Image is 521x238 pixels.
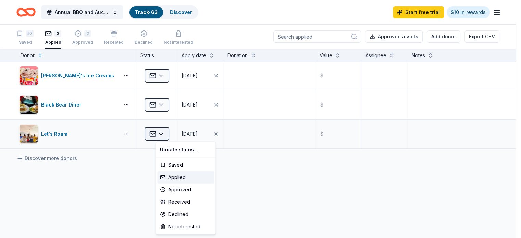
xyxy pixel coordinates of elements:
div: Update status... [157,143,214,156]
div: Received [157,196,214,208]
div: Not interested [157,221,214,233]
div: Saved [157,159,214,171]
div: Applied [157,171,214,184]
div: Declined [157,208,214,221]
div: Approved [157,184,214,196]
